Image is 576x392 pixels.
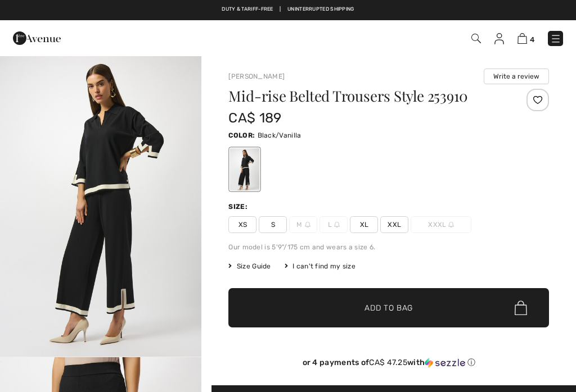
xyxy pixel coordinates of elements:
[228,358,549,368] div: or 4 payments of with
[258,131,301,139] span: Black/Vanilla
[228,288,549,327] button: Add to Bag
[517,31,534,45] a: 4
[13,32,61,43] a: 1ère Avenue
[305,222,310,227] img: ring-m.svg
[530,35,534,44] span: 4
[230,148,259,190] div: Black/Vanilla
[350,216,378,233] span: XL
[289,216,317,233] span: M
[425,358,465,368] img: Sezzle
[448,222,454,227] img: ring-m.svg
[228,216,256,233] span: XS
[228,202,250,212] div: Size:
[369,358,407,367] span: CA$ 47.25
[334,222,340,227] img: ring-m.svg
[411,216,471,233] span: XXXL
[515,300,527,315] img: Bag.svg
[228,358,549,372] div: or 4 payments ofCA$ 47.25withSezzle Click to learn more about Sezzle
[517,33,527,44] img: Shopping Bag
[380,216,408,233] span: XXL
[484,69,549,84] button: Write a review
[364,302,413,314] span: Add to Bag
[471,34,481,43] img: Search
[228,110,281,126] span: CA$ 189
[319,216,348,233] span: L
[259,216,287,233] span: S
[550,33,561,44] img: Menu
[228,89,496,103] h1: Mid-rise Belted Trousers Style 253910
[494,33,504,44] img: My Info
[228,261,271,271] span: Size Guide
[228,72,285,80] a: [PERSON_NAME]
[13,27,61,49] img: 1ère Avenue
[228,131,255,139] span: Color:
[285,261,355,271] div: I can't find my size
[228,242,549,252] div: Our model is 5'9"/175 cm and wears a size 6.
